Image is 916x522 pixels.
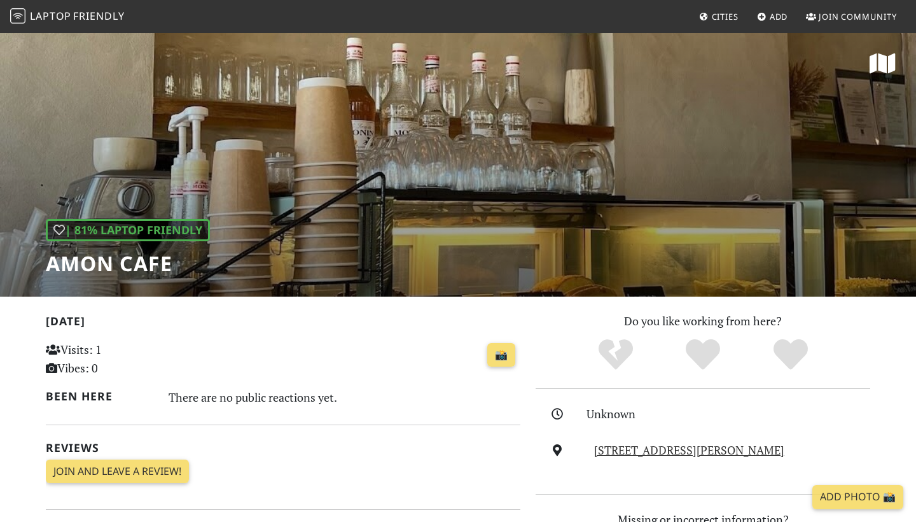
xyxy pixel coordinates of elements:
h2: Been here [46,390,153,403]
a: LaptopFriendly LaptopFriendly [10,6,125,28]
div: Unknown [586,405,878,423]
div: Definitely! [747,337,835,372]
h2: Reviews [46,441,520,455]
img: LaptopFriendly [10,8,25,24]
p: Do you like working from here? [536,312,870,330]
a: 📸 [487,343,515,367]
h2: [DATE] [46,314,520,333]
div: No [572,337,660,372]
span: Add [770,11,788,22]
a: Add [752,5,793,28]
a: Add Photo 📸 [812,485,903,509]
h1: Amon Cafe [46,251,210,276]
p: Visits: 1 Vibes: 0 [46,341,194,377]
span: Cities [712,11,739,22]
a: Cities [694,5,744,28]
div: | 81% Laptop Friendly [46,219,210,241]
a: Join and leave a review! [46,460,189,484]
a: Join Community [801,5,902,28]
span: Laptop [30,9,71,23]
div: Yes [659,337,747,372]
span: Join Community [819,11,897,22]
a: [STREET_ADDRESS][PERSON_NAME] [594,442,784,458]
span: Friendly [73,9,124,23]
div: There are no public reactions yet. [169,387,521,407]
